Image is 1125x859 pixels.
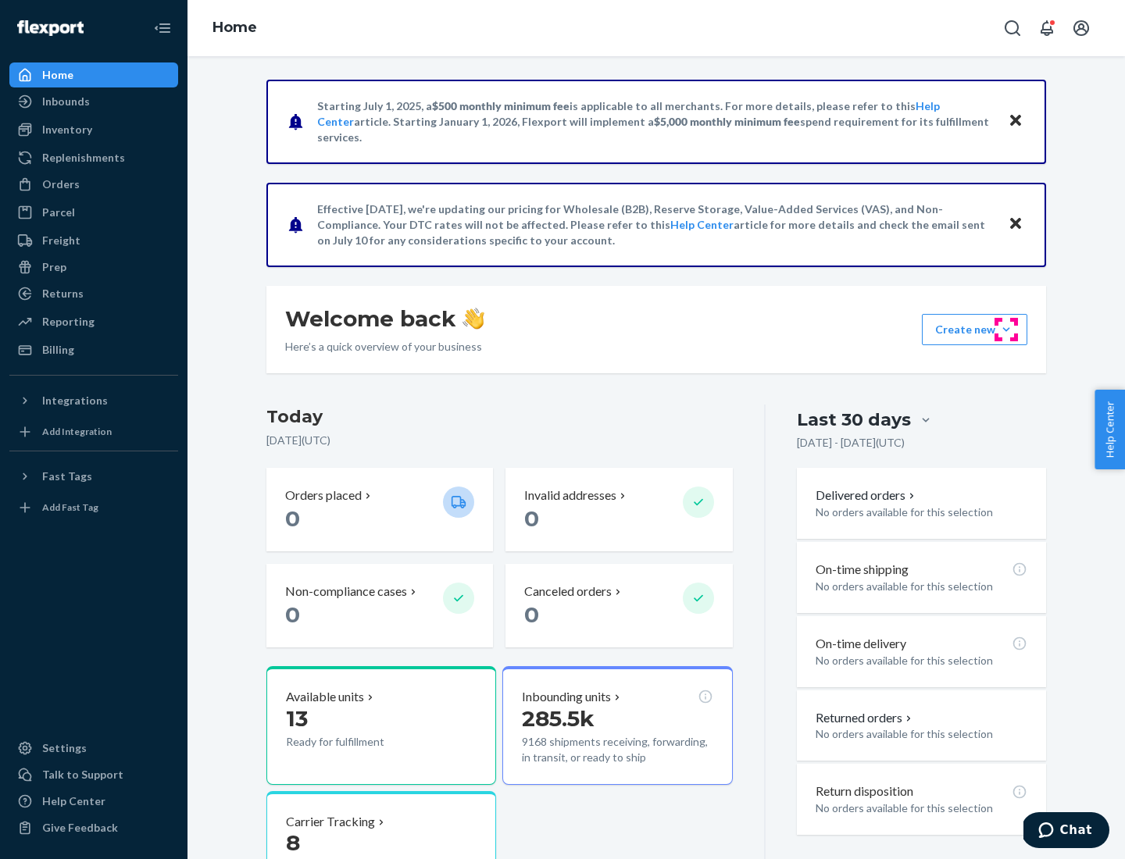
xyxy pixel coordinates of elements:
p: No orders available for this selection [816,800,1027,816]
span: 285.5k [522,705,595,732]
button: Close [1005,213,1026,236]
a: Returns [9,281,178,306]
div: Parcel [42,205,75,220]
p: [DATE] - [DATE] ( UTC ) [797,435,905,451]
div: Settings [42,740,87,756]
div: Returns [42,286,84,301]
p: Effective [DATE], we're updating our pricing for Wholesale (B2B), Reserve Storage, Value-Added Se... [317,201,993,248]
p: No orders available for this selection [816,653,1027,668]
div: Inbounds [42,94,90,109]
a: Home [9,62,178,87]
p: [DATE] ( UTC ) [266,433,733,448]
div: Home [42,67,73,83]
p: Here’s a quick overview of your business [285,339,484,355]
p: No orders available for this selection [816,579,1027,594]
p: Ready for fulfillment [286,734,430,750]
a: Add Fast Tag [9,495,178,520]
button: Available units13Ready for fulfillment [266,666,496,785]
a: Parcel [9,200,178,225]
p: On-time delivery [816,635,906,653]
button: Delivered orders [816,487,918,504]
span: $500 monthly minimum fee [432,99,570,112]
a: Help Center [670,218,734,231]
p: Canceled orders [524,583,612,601]
button: Open Search Box [997,12,1028,44]
p: Starting July 1, 2025, a is applicable to all merchants. For more details, please refer to this a... [317,98,993,145]
a: Orders [9,172,178,197]
p: 9168 shipments receiving, forwarding, in transit, or ready to ship [522,734,712,765]
div: Inventory [42,122,92,137]
button: Fast Tags [9,464,178,489]
div: Last 30 days [797,408,911,432]
button: Talk to Support [9,762,178,787]
p: Non-compliance cases [285,583,407,601]
span: $5,000 monthly minimum fee [654,115,800,128]
div: Reporting [42,314,95,330]
div: Billing [42,342,74,358]
a: Home [212,19,257,36]
button: Inbounding units285.5k9168 shipments receiving, forwarding, in transit, or ready to ship [502,666,732,785]
div: Replenishments [42,150,125,166]
img: hand-wave emoji [462,308,484,330]
div: Integrations [42,393,108,408]
span: 0 [524,601,539,628]
p: No orders available for this selection [816,726,1027,742]
p: Return disposition [816,782,913,800]
div: Help Center [42,793,105,809]
div: Talk to Support [42,767,123,782]
button: Non-compliance cases 0 [266,564,493,647]
button: Orders placed 0 [266,468,493,551]
div: Prep [42,259,66,275]
a: Prep [9,255,178,280]
button: Open account menu [1066,12,1097,44]
p: Available units [286,688,364,706]
button: Invalid addresses 0 [505,468,732,551]
img: Flexport logo [17,20,84,36]
a: Settings [9,736,178,761]
button: Create new [922,314,1027,345]
div: Add Fast Tag [42,501,98,514]
a: Inventory [9,117,178,142]
div: Add Integration [42,425,112,438]
ol: breadcrumbs [200,5,270,51]
div: Fast Tags [42,469,92,484]
button: Help Center [1095,390,1125,469]
p: Inbounding units [522,688,611,706]
button: Open notifications [1031,12,1062,44]
a: Replenishments [9,145,178,170]
p: Orders placed [285,487,362,504]
a: Freight [9,228,178,253]
span: 0 [524,505,539,532]
span: 8 [286,829,300,856]
a: Inbounds [9,89,178,114]
button: Close Navigation [147,12,178,44]
h3: Today [266,405,733,429]
button: Returned orders [816,709,915,727]
a: Help Center [9,789,178,814]
span: 0 [285,505,300,532]
div: Orders [42,176,80,192]
button: Close [1005,110,1026,133]
p: Invalid addresses [524,487,616,504]
p: Carrier Tracking [286,813,375,831]
a: Add Integration [9,419,178,444]
p: No orders available for this selection [816,504,1027,520]
p: On-time shipping [816,561,909,579]
button: Canceled orders 0 [505,564,732,647]
span: 13 [286,705,308,732]
iframe: Opens a widget where you can chat to one of our agents [1023,812,1109,851]
button: Give Feedback [9,815,178,840]
a: Reporting [9,309,178,334]
div: Freight [42,233,80,248]
button: Integrations [9,388,178,413]
span: 0 [285,601,300,628]
h1: Welcome back [285,305,484,333]
div: Give Feedback [42,820,118,836]
a: Billing [9,337,178,362]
